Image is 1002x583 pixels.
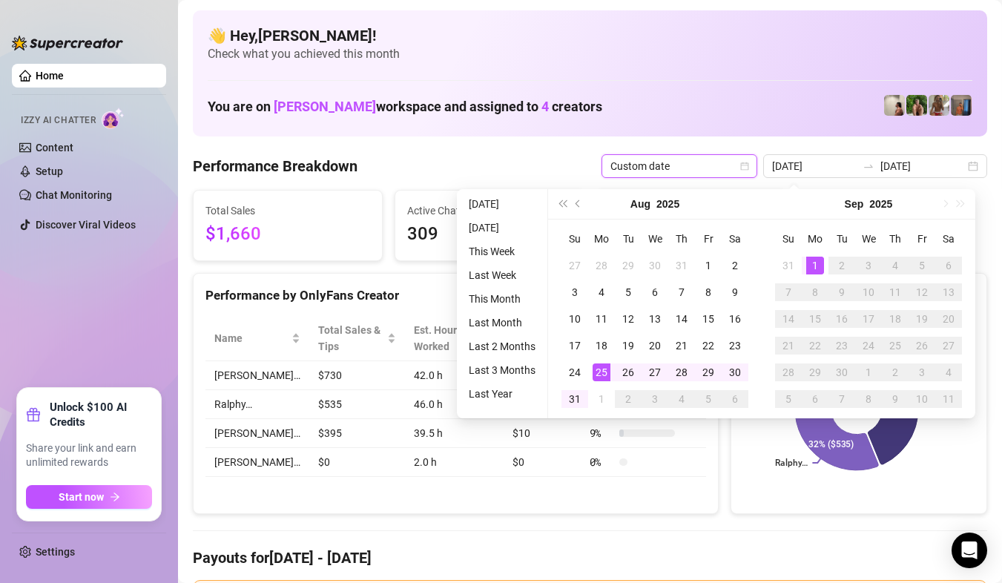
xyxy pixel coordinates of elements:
div: 4 [673,390,690,408]
th: Name [205,316,309,361]
div: 13 [940,283,957,301]
td: 2025-10-09 [882,386,909,412]
div: 3 [646,390,664,408]
td: 2025-08-25 [588,359,615,386]
td: 2025-09-01 [588,386,615,412]
li: [DATE] [463,195,541,213]
td: 2025-08-06 [642,279,668,306]
td: $395 [309,419,405,448]
div: 10 [860,283,877,301]
th: We [855,225,882,252]
td: 2025-09-29 [802,359,828,386]
div: 21 [779,337,797,355]
div: 11 [593,310,610,328]
td: 2025-08-12 [615,306,642,332]
th: Th [668,225,695,252]
img: AI Chatter [102,108,125,129]
td: 46.0 h [405,390,504,419]
input: End date [880,158,965,174]
td: 2025-09-09 [828,279,855,306]
div: 7 [833,390,851,408]
button: Choose a month [845,189,864,219]
td: 2025-09-12 [909,279,935,306]
div: 5 [619,283,637,301]
td: 2025-08-16 [722,306,748,332]
div: 16 [726,310,744,328]
td: 2.0 h [405,448,504,477]
div: 20 [940,310,957,328]
td: 42.0 h [405,361,504,390]
div: 23 [833,337,851,355]
div: 25 [886,337,904,355]
td: 2025-07-27 [561,252,588,279]
td: 2025-08-20 [642,332,668,359]
td: 2025-08-23 [722,332,748,359]
span: Total Sales & Tips [318,322,384,355]
div: 18 [886,310,904,328]
div: 30 [646,257,664,274]
div: 1 [699,257,717,274]
th: Tu [615,225,642,252]
td: 2025-10-11 [935,386,962,412]
span: swap-right [863,160,874,172]
td: 2025-08-04 [588,279,615,306]
span: calendar [740,162,749,171]
span: Share your link and earn unlimited rewards [26,441,152,470]
li: Last 3 Months [463,361,541,379]
td: 2025-07-31 [668,252,695,279]
td: 2025-07-30 [642,252,668,279]
td: 2025-08-02 [722,252,748,279]
div: 28 [673,363,690,381]
td: 2025-10-06 [802,386,828,412]
a: Setup [36,165,63,177]
th: Tu [828,225,855,252]
div: 9 [886,390,904,408]
td: 2025-08-10 [561,306,588,332]
div: 14 [779,310,797,328]
div: 4 [940,363,957,381]
td: 2025-09-15 [802,306,828,332]
text: Ralphy… [775,458,808,469]
td: 2025-08-07 [668,279,695,306]
td: 2025-08-28 [668,359,695,386]
div: 8 [806,283,824,301]
div: 31 [566,390,584,408]
td: 2025-08-03 [561,279,588,306]
span: $1,660 [205,220,370,248]
td: 2025-08-13 [642,306,668,332]
h1: You are on workspace and assigned to creators [208,99,602,115]
div: 19 [913,310,931,328]
div: 12 [913,283,931,301]
div: 29 [806,363,824,381]
button: Previous month (PageUp) [570,189,587,219]
span: arrow-right [110,492,120,502]
td: 2025-09-07 [775,279,802,306]
th: Fr [695,225,722,252]
td: 2025-09-30 [828,359,855,386]
td: 2025-09-22 [802,332,828,359]
div: Performance by OnlyFans Creator [205,286,706,306]
div: 30 [726,363,744,381]
span: gift [26,407,41,422]
h4: Payouts for [DATE] - [DATE] [193,547,987,568]
h4: 👋 Hey, [PERSON_NAME] ! [208,25,972,46]
div: 27 [646,363,664,381]
div: 2 [833,257,851,274]
div: 3 [913,363,931,381]
div: 15 [699,310,717,328]
td: 2025-08-08 [695,279,722,306]
td: 2025-08-30 [722,359,748,386]
td: 2025-07-28 [588,252,615,279]
td: 2025-08-17 [561,332,588,359]
div: 11 [886,283,904,301]
div: 7 [779,283,797,301]
div: 7 [673,283,690,301]
td: 2025-09-06 [722,386,748,412]
td: 2025-09-25 [882,332,909,359]
div: 3 [860,257,877,274]
td: 2025-09-16 [828,306,855,332]
a: Home [36,70,64,82]
span: Izzy AI Chatter [21,113,96,128]
span: 309 [407,220,572,248]
div: 6 [646,283,664,301]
